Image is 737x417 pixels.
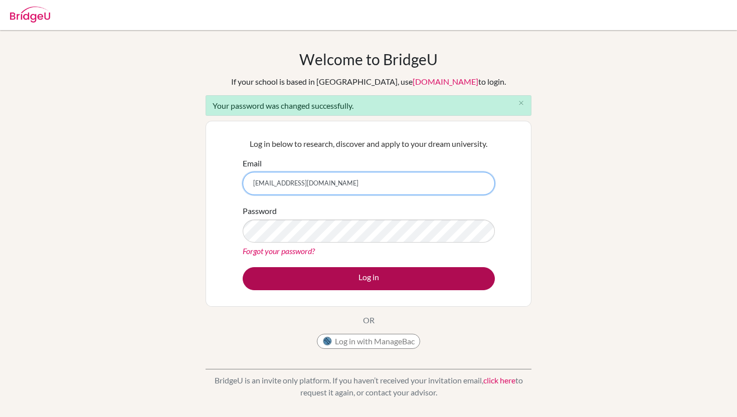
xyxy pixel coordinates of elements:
[517,99,525,107] i: close
[363,314,375,326] p: OR
[299,50,438,68] h1: Welcome to BridgeU
[413,77,478,86] a: [DOMAIN_NAME]
[206,374,531,398] p: BridgeU is an invite only platform. If you haven’t received your invitation email, to request it ...
[483,375,515,385] a: click here
[243,246,315,256] a: Forgot your password?
[206,95,531,116] div: Your password was changed successfully.
[243,157,262,169] label: Email
[231,76,506,88] div: If your school is based in [GEOGRAPHIC_DATA], use to login.
[243,205,277,217] label: Password
[243,138,495,150] p: Log in below to research, discover and apply to your dream university.
[243,267,495,290] button: Log in
[10,7,50,23] img: Bridge-U
[317,334,420,349] button: Log in with ManageBac
[511,96,531,111] button: Close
